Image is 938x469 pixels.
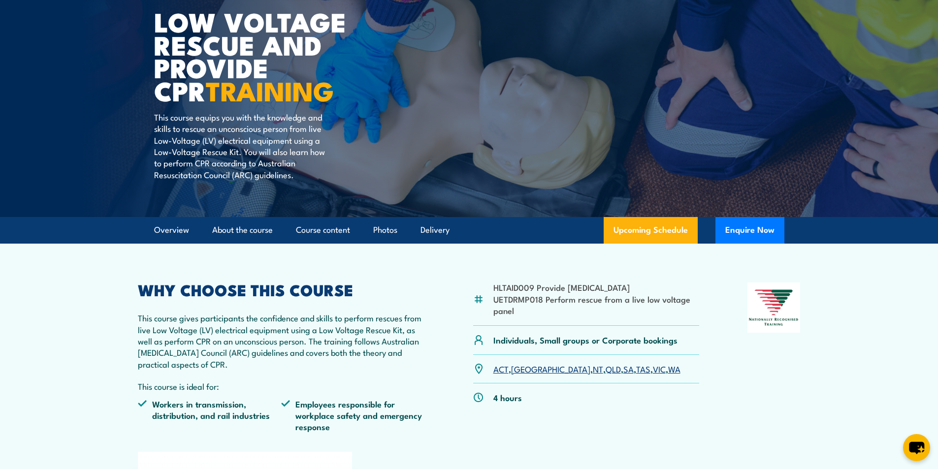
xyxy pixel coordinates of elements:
h2: WHY CHOOSE THIS COURSE [138,282,425,296]
p: 4 hours [493,392,522,403]
button: Enquire Now [715,217,784,244]
p: This course is ideal for: [138,380,425,392]
a: WA [668,363,680,375]
p: This course equips you with the knowledge and skills to rescue an unconscious person from live Lo... [154,111,334,180]
a: TAS [636,363,650,375]
a: Course content [296,217,350,243]
a: QLD [606,363,621,375]
li: Employees responsible for workplace safety and emergency response [281,398,425,433]
button: chat-button [903,434,930,461]
a: ACT [493,363,509,375]
a: VIC [653,363,666,375]
a: About the course [212,217,273,243]
a: [GEOGRAPHIC_DATA] [511,363,590,375]
p: , , , , , , , [493,363,680,375]
a: NT [593,363,603,375]
a: Upcoming Schedule [604,217,698,244]
a: Overview [154,217,189,243]
h1: Low Voltage Rescue and Provide CPR [154,10,397,102]
p: Individuals, Small groups or Corporate bookings [493,334,678,345]
a: Delivery [420,217,450,243]
p: This course gives participants the confidence and skills to perform rescues from live Low Voltage... [138,312,425,370]
a: Photos [373,217,397,243]
img: Nationally Recognised Training logo. [747,282,801,333]
li: HLTAID009 Provide [MEDICAL_DATA] [493,281,700,293]
a: SA [623,363,634,375]
li: Workers in transmission, distribution, and rail industries [138,398,282,433]
strong: TRAINING [206,69,334,110]
li: UETDRMP018 Perform rescue from a live low voltage panel [493,293,700,316]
